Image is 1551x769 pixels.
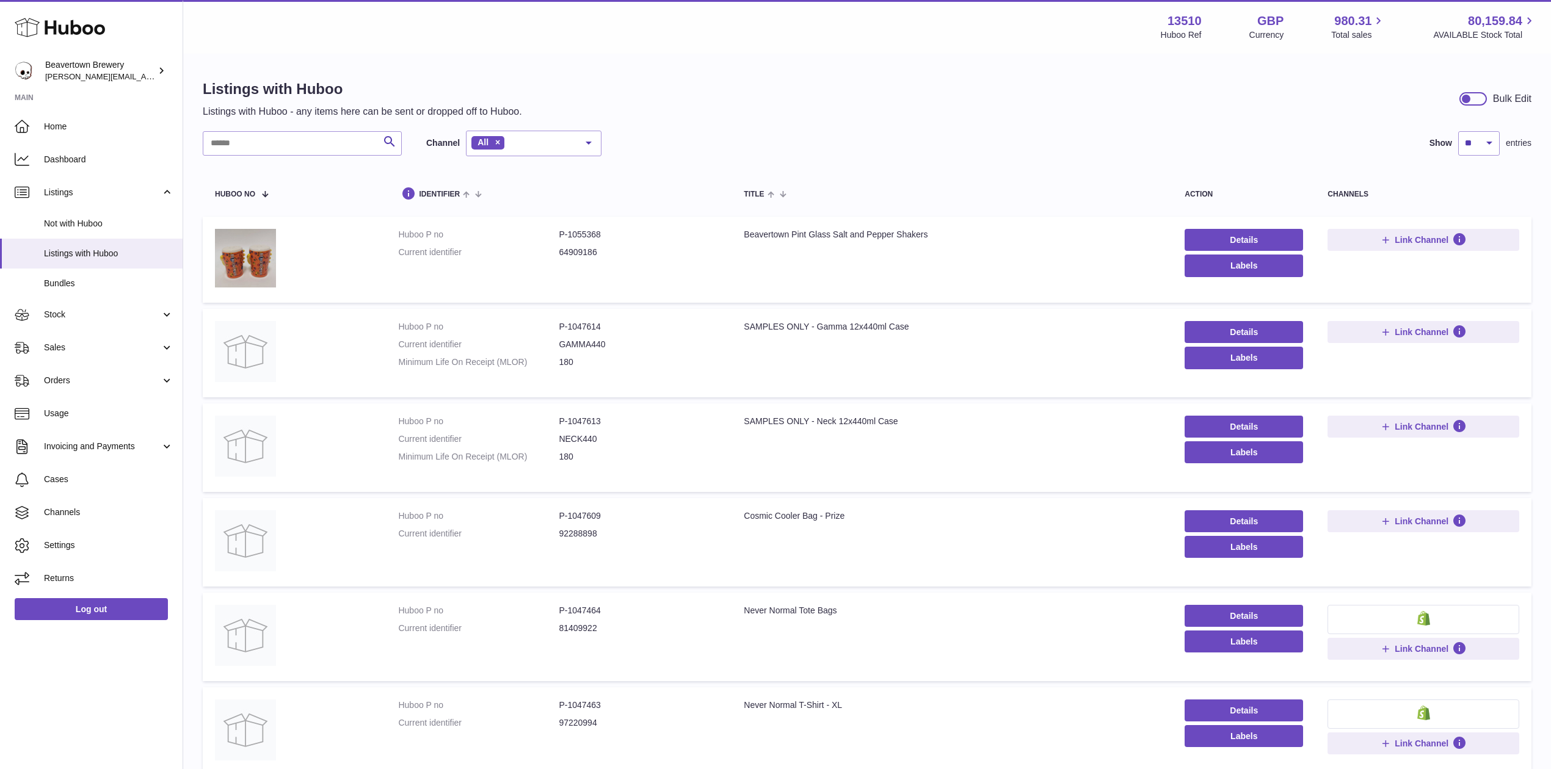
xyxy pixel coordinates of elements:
span: Link Channel [1395,234,1448,245]
span: Returns [44,572,173,584]
div: Cosmic Cooler Bag - Prize [744,510,1160,522]
label: Show [1429,137,1452,149]
span: Listings with Huboo [44,248,173,259]
a: Log out [15,598,168,620]
span: Total sales [1331,29,1386,41]
img: Cosmic Cooler Bag - Prize [215,510,276,571]
strong: 13510 [1168,13,1202,29]
div: Never Normal Tote Bags [744,605,1160,616]
dt: Huboo P no [398,321,559,333]
button: Link Channel [1328,638,1519,660]
div: Beavertown Brewery [45,59,155,82]
dt: Current identifier [398,433,559,445]
button: Labels [1185,347,1303,369]
span: 80,159.84 [1468,13,1522,29]
strong: GBP [1257,13,1284,29]
a: Details [1185,229,1303,251]
img: SAMPLES ONLY - Neck 12x440ml Case [215,416,276,477]
dt: Huboo P no [398,229,559,240]
dd: P-1047609 [559,510,719,522]
div: Huboo Ref [1161,29,1202,41]
a: Details [1185,416,1303,438]
dd: P-1055368 [559,229,719,240]
button: Link Channel [1328,229,1519,251]
span: Home [44,121,173,132]
dd: P-1047464 [559,605,719,616]
div: Bulk Edit [1493,92,1531,106]
dt: Minimum Life On Receipt (MLOR) [398,451,559,463]
button: Labels [1185,536,1303,558]
dt: Huboo P no [398,605,559,616]
img: shopify-small.png [1417,706,1430,720]
img: Never Normal T-Shirt - XL [215,699,276,760]
span: Link Channel [1395,738,1448,749]
span: Link Channel [1395,421,1448,432]
span: Link Channel [1395,643,1448,654]
span: Channels [44,507,173,518]
span: Not with Huboo [44,218,173,229]
img: Matthew.McCormack@beavertownbrewery.co.uk [15,62,33,80]
button: Labels [1185,630,1303,652]
dd: 81409922 [559,623,719,634]
dd: P-1047614 [559,321,719,333]
span: Link Channel [1395,327,1448,338]
a: Details [1185,510,1303,532]
a: Details [1185,699,1303,721]
button: Labels [1185,441,1303,463]
button: Link Channel [1328,510,1519,532]
dd: 64909186 [559,247,719,258]
span: identifier [419,190,460,198]
span: Dashboard [44,154,173,165]
span: Cases [44,474,173,485]
span: All [478,137,489,147]
dt: Current identifier [398,339,559,350]
span: Stock [44,309,161,320]
dd: 97220994 [559,717,719,729]
dd: 92288898 [559,528,719,540]
button: Link Channel [1328,416,1519,438]
img: Beavertown Pint Glass Salt and Pepper Shakers [215,229,276,287]
span: Bundles [44,278,173,289]
dt: Current identifier [398,247,559,258]
span: Sales [44,342,161,353]
dd: P-1047613 [559,416,719,427]
dt: Minimum Life On Receipt (MLOR) [398,356,559,368]
img: SAMPLES ONLY - Gamma 12x440ml Case [215,321,276,382]
span: Listings [44,187,161,198]
button: Link Channel [1328,321,1519,343]
dd: GAMMA440 [559,339,719,350]
dd: 180 [559,451,719,463]
p: Listings with Huboo - any items here can be sent or dropped off to Huboo. [203,105,522,118]
a: Details [1185,605,1303,627]
dt: Current identifier [398,717,559,729]
span: title [744,190,764,198]
dt: Current identifier [398,528,559,540]
span: 980.31 [1334,13,1371,29]
dt: Huboo P no [398,510,559,522]
a: 980.31 Total sales [1331,13,1386,41]
div: Currency [1249,29,1284,41]
button: Link Channel [1328,732,1519,754]
div: SAMPLES ONLY - Neck 12x440ml Case [744,416,1160,427]
span: Huboo no [215,190,255,198]
div: SAMPLES ONLY - Gamma 12x440ml Case [744,321,1160,333]
dt: Huboo P no [398,699,559,711]
dd: NECK440 [559,433,719,445]
span: Orders [44,375,161,386]
img: Never Normal Tote Bags [215,605,276,666]
button: Labels [1185,255,1303,276]
img: shopify-small.png [1417,611,1430,626]
span: [PERSON_NAME][EMAIL_ADDRESS][PERSON_NAME][DOMAIN_NAME] [45,71,310,81]
span: Link Channel [1395,516,1448,527]
button: Labels [1185,725,1303,747]
span: Usage [44,408,173,419]
dd: 180 [559,356,719,368]
span: Settings [44,540,173,551]
a: 80,159.84 AVAILABLE Stock Total [1433,13,1536,41]
a: Details [1185,321,1303,343]
dt: Huboo P no [398,416,559,427]
div: Beavertown Pint Glass Salt and Pepper Shakers [744,229,1160,240]
label: Channel [426,137,460,149]
div: Never Normal T-Shirt - XL [744,699,1160,711]
span: AVAILABLE Stock Total [1433,29,1536,41]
